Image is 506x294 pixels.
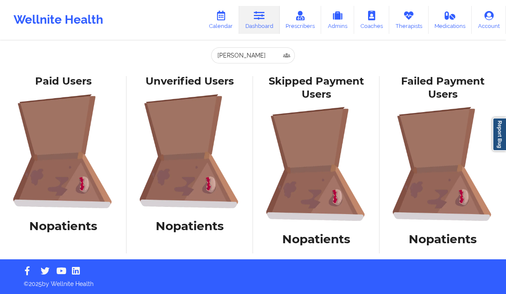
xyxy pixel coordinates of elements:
img: foRBiVDZMKwAAAAASUVORK5CYII= [6,94,121,209]
h1: No patients [6,218,121,234]
div: Paid Users [6,75,121,88]
a: Admins [321,6,354,34]
img: foRBiVDZMKwAAAAASUVORK5CYII= [385,107,500,221]
img: foRBiVDZMKwAAAAASUVORK5CYII= [259,107,374,221]
h1: No patients [132,218,247,234]
a: Prescribers [280,6,322,34]
a: Dashboard [239,6,280,34]
a: Report Bug [492,118,506,151]
div: Failed Payment Users [385,75,500,101]
a: Account [472,6,506,34]
div: Skipped Payment Users [259,75,374,101]
h1: No patients [259,231,374,247]
img: foRBiVDZMKwAAAAASUVORK5CYII= [132,94,247,209]
h1: No patients [385,231,500,247]
a: Coaches [354,6,389,34]
div: Unverified Users [132,75,247,88]
a: Medications [429,6,472,34]
a: Calendar [203,6,239,34]
a: Therapists [389,6,429,34]
p: © 2025 by Wellnite Health [18,274,488,288]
